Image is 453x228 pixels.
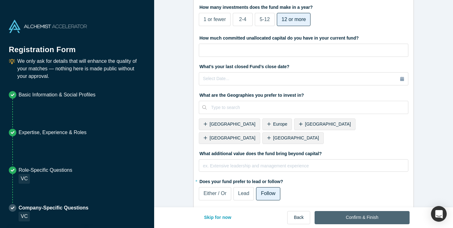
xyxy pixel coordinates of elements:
div: rdw-wrapper [199,159,408,172]
span: 2-4 [239,17,246,22]
span: Europe [273,122,287,127]
p: We only ask for details that will enhance the quality of your matches — nothing here is made publ... [17,57,145,80]
button: Back [287,211,310,224]
span: 1 or fewer [204,17,226,22]
p: Role-Specific Questions [19,166,72,174]
div: VC [19,174,30,184]
span: 5-12 [260,17,270,22]
button: Skip for now [198,211,238,224]
label: How many investments does the fund make in a year? [199,2,408,11]
p: Company-Specific Questions [19,204,88,212]
h1: Registration Form [9,37,145,55]
span: [GEOGRAPHIC_DATA] [273,135,319,140]
div: [GEOGRAPHIC_DATA] [199,132,260,144]
label: What are the Geographies you prefer to invest in? [199,90,408,99]
label: How much committed unallocated capital do you have in your current fund? [199,33,408,41]
label: What’s your last closed Fund’s close date? [199,61,408,70]
span: Lead [238,191,249,196]
p: Expertise, Experience & Roles [19,129,87,136]
span: [GEOGRAPHIC_DATA] [210,122,255,127]
span: [GEOGRAPHIC_DATA] [210,135,255,140]
span: [GEOGRAPHIC_DATA] [305,122,351,127]
button: Select Date... [199,72,408,85]
div: [GEOGRAPHIC_DATA] [294,118,355,130]
div: rdw-editor [203,161,404,174]
span: Either / Or [204,191,226,196]
div: [GEOGRAPHIC_DATA] [262,132,324,144]
div: [GEOGRAPHIC_DATA] [199,118,260,130]
label: What additional value does the fund bring beyond capital? [199,148,408,157]
button: Confirm & Finish [315,211,409,224]
span: Follow [261,191,275,196]
p: Basic Information & Social Profiles [19,91,96,99]
span: 12 or more [282,17,306,22]
span: Select Date... [203,76,229,81]
img: Alchemist Accelerator Logo [9,20,87,33]
div: Europe [262,118,292,130]
div: VC [19,212,30,221]
label: Does your fund prefer to lead or follow? [199,176,408,185]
